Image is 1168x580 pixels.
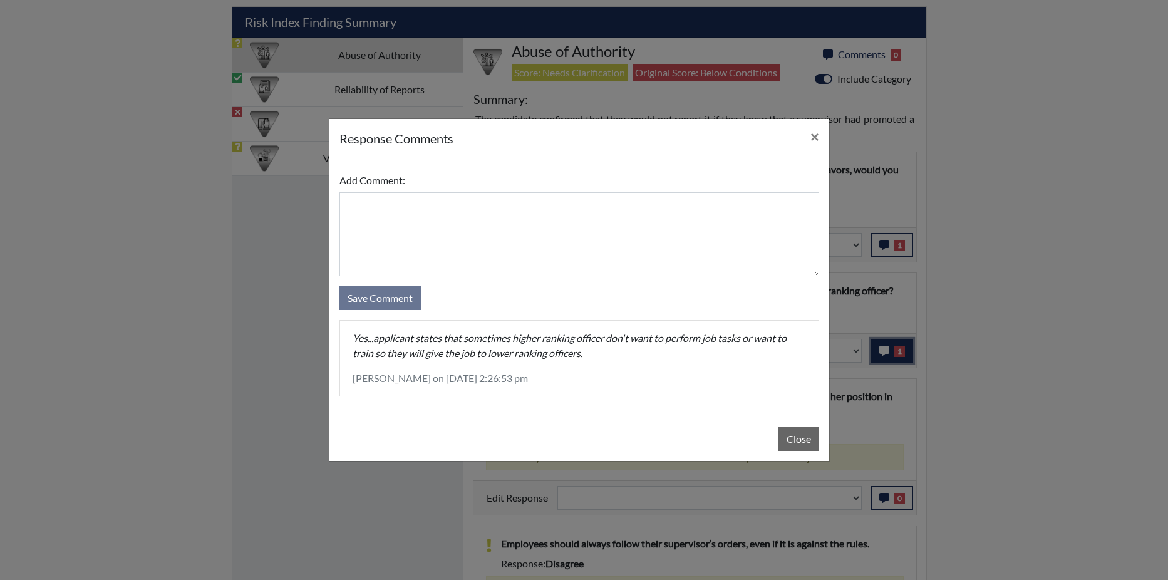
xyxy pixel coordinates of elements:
[353,371,806,386] p: [PERSON_NAME] on [DATE] 2:26:53 pm
[800,119,829,154] button: Close
[339,129,453,148] h5: response Comments
[353,331,806,361] p: Yes...applicant states that sometimes higher ranking officer don't want to perform job tasks or w...
[778,427,819,451] button: Close
[339,168,405,192] label: Add Comment:
[810,127,819,145] span: ×
[339,286,421,310] button: Save Comment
